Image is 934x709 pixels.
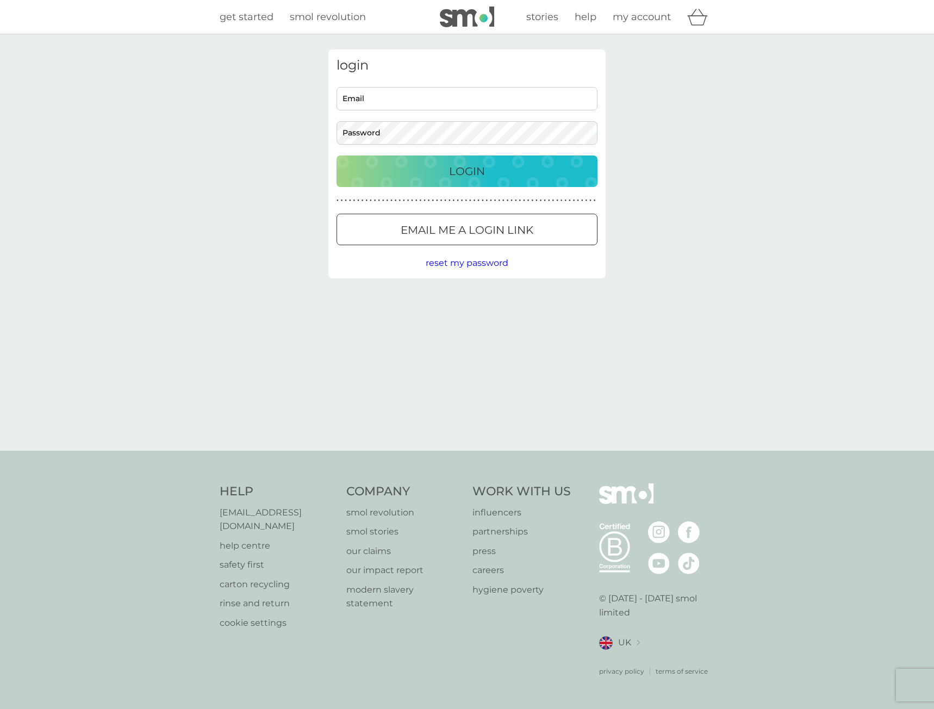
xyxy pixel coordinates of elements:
[407,198,409,203] p: ●
[536,198,538,203] p: ●
[365,198,368,203] p: ●
[540,198,542,203] p: ●
[482,198,484,203] p: ●
[581,198,583,203] p: ●
[472,525,571,539] p: partnerships
[346,583,462,611] a: modern slavery statement
[290,9,366,25] a: smol revolution
[411,198,413,203] p: ●
[382,198,384,203] p: ●
[687,6,714,28] div: basket
[424,198,426,203] p: ●
[477,198,480,203] p: ●
[472,544,571,558] a: press
[472,483,571,500] h4: Work With Us
[569,198,571,203] p: ●
[648,521,670,543] img: visit the smol Instagram page
[474,198,476,203] p: ●
[220,506,335,533] a: [EMAIL_ADDRESS][DOMAIN_NAME]
[220,616,335,630] a: cookie settings
[346,506,462,520] a: smol revolution
[362,198,364,203] p: ●
[577,198,579,203] p: ●
[599,636,613,650] img: UK flag
[415,198,418,203] p: ●
[548,198,550,203] p: ●
[469,198,471,203] p: ●
[220,577,335,592] a: carton recycling
[486,198,488,203] p: ●
[494,198,496,203] p: ●
[220,11,273,23] span: get started
[426,258,508,268] span: reset my password
[449,198,451,203] p: ●
[349,198,351,203] p: ●
[444,198,446,203] p: ●
[395,198,397,203] p: ●
[519,198,521,203] p: ●
[637,640,640,646] img: select a new location
[345,198,347,203] p: ●
[426,256,508,270] button: reset my password
[337,156,597,187] button: Login
[586,198,588,203] p: ●
[472,563,571,577] p: careers
[510,198,513,203] p: ●
[403,198,405,203] p: ●
[678,521,700,543] img: visit the smol Facebook page
[390,198,393,203] p: ●
[337,198,339,203] p: ●
[498,198,500,203] p: ●
[346,483,462,500] h4: Company
[374,198,376,203] p: ●
[613,9,671,25] a: my account
[594,198,596,203] p: ●
[472,506,571,520] p: influencers
[341,198,343,203] p: ●
[398,198,401,203] p: ●
[432,198,434,203] p: ●
[678,552,700,574] img: visit the smol Tiktok page
[523,198,525,203] p: ●
[440,7,494,27] img: smol
[290,11,366,23] span: smol revolution
[599,483,653,520] img: smol
[575,11,596,23] span: help
[420,198,422,203] p: ●
[440,198,443,203] p: ●
[507,198,509,203] p: ●
[346,525,462,539] a: smol stories
[515,198,517,203] p: ●
[472,583,571,597] a: hygiene poverty
[220,9,273,25] a: get started
[346,563,462,577] a: our impact report
[490,198,492,203] p: ●
[220,596,335,611] a: rinse and return
[457,198,459,203] p: ●
[346,544,462,558] a: our claims
[357,198,359,203] p: ●
[220,483,335,500] h4: Help
[220,558,335,572] a: safety first
[599,666,644,676] p: privacy policy
[656,666,708,676] p: terms of service
[337,214,597,245] button: Email me a login link
[526,11,558,23] span: stories
[436,198,438,203] p: ●
[556,198,558,203] p: ●
[526,9,558,25] a: stories
[527,198,530,203] p: ●
[564,198,566,203] p: ●
[461,198,463,203] p: ●
[370,198,372,203] p: ●
[561,198,563,203] p: ●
